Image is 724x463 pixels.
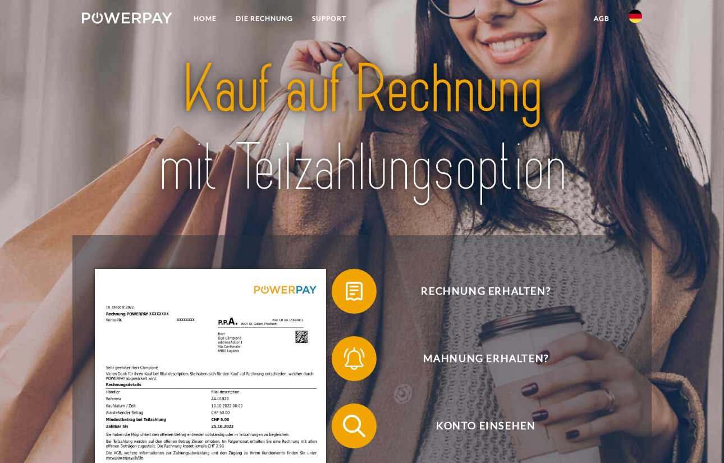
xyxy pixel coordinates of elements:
img: title-powerpay_de.svg [109,47,615,211]
img: qb_search.svg [340,412,368,440]
span: Konto einsehen [349,404,624,448]
a: agb [584,8,619,29]
img: qb_bill.svg [340,277,368,305]
span: Mahnung erhalten? [349,336,624,381]
span: Rechnung erhalten? [349,269,624,314]
img: de [629,10,642,23]
a: Home [184,8,226,29]
img: qb_bell.svg [340,345,368,373]
button: Konto einsehen [332,404,624,448]
a: DIE RECHNUNG [226,8,303,29]
a: SUPPORT [303,8,356,29]
button: Rechnung erhalten? [332,269,624,314]
img: logo-powerpay-white.svg [82,12,172,24]
button: Mahnung erhalten? [332,336,624,381]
